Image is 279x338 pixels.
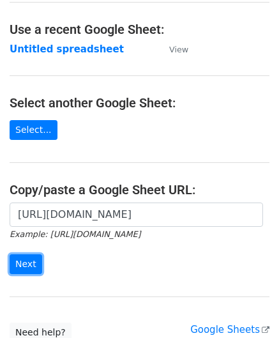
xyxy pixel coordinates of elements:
[190,324,269,335] a: Google Sheets
[10,203,263,227] input: Paste your Google Sheet URL here
[215,277,279,338] iframe: Chat Widget
[10,229,140,239] small: Example: [URL][DOMAIN_NAME]
[10,182,269,197] h4: Copy/paste a Google Sheet URL:
[10,254,42,274] input: Next
[10,43,124,55] a: Untitled spreadsheet
[10,22,269,37] h4: Use a recent Google Sheet:
[10,95,269,111] h4: Select another Google Sheet:
[169,45,188,54] small: View
[10,120,57,140] a: Select...
[156,43,188,55] a: View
